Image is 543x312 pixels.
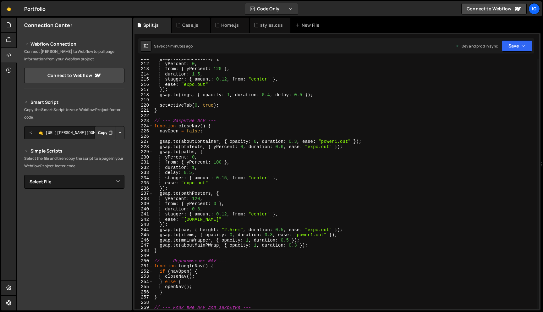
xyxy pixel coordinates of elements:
[165,43,193,49] div: 34 minutes ago
[134,77,153,82] div: 215
[134,259,153,264] div: 250
[134,160,153,165] div: 231
[24,155,124,170] p: Select the file and then copy the script to a page in your Webflow Project footer code.
[134,253,153,259] div: 249
[134,212,153,217] div: 241
[529,3,540,14] a: Ig
[134,124,153,129] div: 224
[134,274,153,279] div: 253
[134,243,153,248] div: 247
[134,155,153,160] div: 230
[134,170,153,175] div: 233
[134,284,153,290] div: 255
[24,22,72,29] h2: Connection Center
[134,279,153,285] div: 254
[134,207,153,212] div: 240
[134,295,153,300] div: 257
[134,129,153,134] div: 225
[134,82,153,87] div: 216
[134,248,153,253] div: 248
[134,165,153,170] div: 232
[134,144,153,150] div: 228
[134,217,153,222] div: 242
[134,118,153,124] div: 223
[134,290,153,295] div: 256
[134,238,153,243] div: 246
[134,186,153,191] div: 236
[134,108,153,113] div: 221
[134,139,153,144] div: 227
[134,269,153,274] div: 252
[461,3,527,14] a: Connect to Webflow
[295,22,322,28] div: New File
[455,43,498,49] div: Dev and prod in sync
[134,149,153,155] div: 229
[134,264,153,269] div: 251
[502,40,532,52] button: Save
[134,196,153,202] div: 238
[24,147,124,155] h2: Simple Scripts
[134,103,153,108] div: 220
[134,175,153,181] div: 234
[24,68,124,83] a: Connect to Webflow
[134,92,153,98] div: 218
[134,222,153,227] div: 243
[134,61,153,67] div: 212
[134,113,153,119] div: 222
[134,97,153,103] div: 219
[260,22,283,28] div: styles.css
[24,126,124,139] textarea: <!--🤙 [URL][PERSON_NAME][DOMAIN_NAME]> <script>document.addEventListener("DOMContentLoaded", func...
[143,22,159,28] div: Split.js
[24,48,124,63] p: Connect [PERSON_NAME] to Webflow to pull page information from your Webflow project
[24,199,125,256] iframe: YouTube video player
[134,134,153,139] div: 226
[24,40,124,48] h2: Webflow Connection
[134,191,153,196] div: 237
[24,5,46,13] div: Portfolio
[134,72,153,77] div: 214
[221,22,239,28] div: Home.js
[1,1,17,16] a: 🤙
[134,181,153,186] div: 235
[182,22,198,28] div: Case.js
[24,98,124,106] h2: Smart Script
[134,232,153,238] div: 245
[24,106,124,121] p: Copy the Smart Script to your Webflow Project footer code.
[95,126,124,139] div: Button group with nested dropdown
[95,126,116,139] button: Copy
[134,66,153,72] div: 213
[134,87,153,92] div: 217
[134,227,153,233] div: 244
[134,300,153,305] div: 258
[245,3,298,14] button: Code Only
[154,43,193,49] div: Saved
[134,201,153,207] div: 239
[134,305,153,310] div: 259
